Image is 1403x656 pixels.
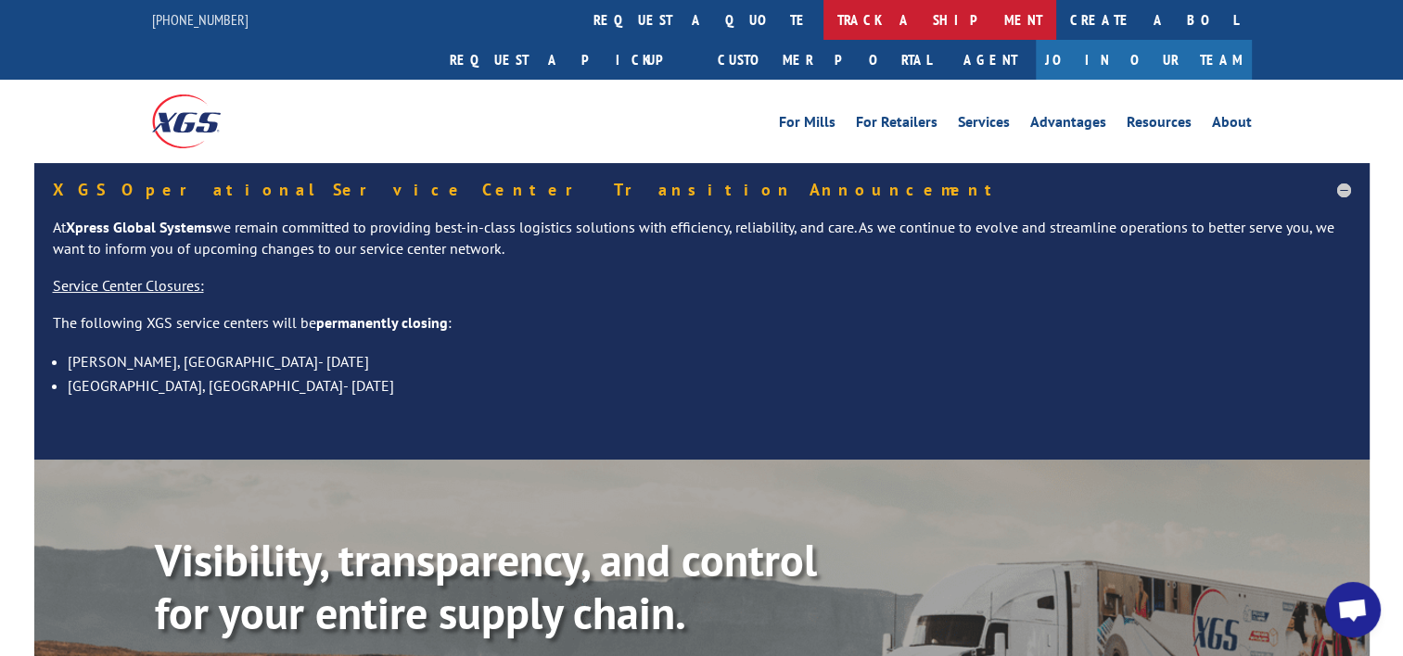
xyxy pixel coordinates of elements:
a: Advantages [1030,115,1106,135]
b: Visibility, transparency, and control for your entire supply chain. [155,531,817,642]
p: The following XGS service centers will be : [53,312,1351,349]
h5: XGS Operational Service Center Transition Announcement [53,182,1351,198]
a: Join Our Team [1036,40,1252,80]
a: About [1212,115,1252,135]
a: Customer Portal [704,40,945,80]
li: [PERSON_NAME], [GEOGRAPHIC_DATA]- [DATE] [68,349,1351,373]
a: Agent [945,40,1036,80]
a: Request a pickup [436,40,704,80]
a: Services [958,115,1010,135]
u: Service Center Closures: [53,276,204,295]
a: [PHONE_NUMBER] [152,10,249,29]
li: [GEOGRAPHIC_DATA], [GEOGRAPHIC_DATA]- [DATE] [68,373,1351,397]
a: For Mills [779,115,835,135]
p: At we remain committed to providing best-in-class logistics solutions with efficiency, reliabilit... [53,217,1351,276]
a: Open chat [1325,582,1381,637]
strong: Xpress Global Systems [66,218,212,236]
strong: permanently closing [316,313,448,332]
a: For Retailers [856,115,937,135]
a: Resources [1127,115,1192,135]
